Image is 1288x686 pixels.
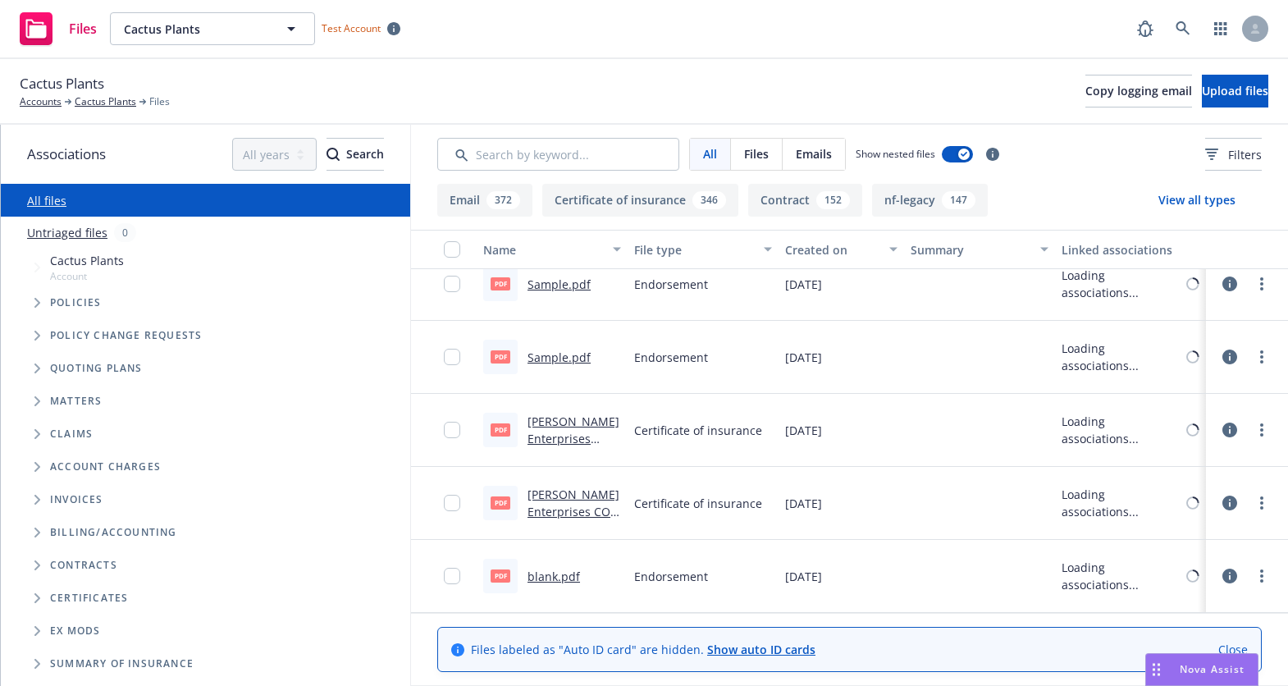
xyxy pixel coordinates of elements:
span: Show nested files [856,147,935,161]
input: Toggle Row Selected [444,422,460,438]
div: 346 [692,191,726,209]
button: View all types [1132,184,1262,217]
a: more [1252,493,1272,513]
a: more [1252,274,1272,294]
span: Endorsement [634,349,708,366]
span: Emails [796,145,832,162]
span: Files [744,145,769,162]
span: Invoices [50,495,103,505]
span: Certificate of insurance [634,422,762,439]
span: Account [50,269,124,283]
div: Search [327,139,384,170]
button: nf-legacy [872,184,988,217]
input: Toggle Row Selected [444,495,460,511]
div: Loading associations... [1062,486,1183,520]
span: Cactus Plants [124,21,266,38]
span: Quoting plans [50,364,143,373]
span: Policies [50,298,102,308]
div: File type [634,241,754,258]
span: pdf [491,277,510,290]
a: All files [27,193,66,208]
span: Test Account [315,20,407,37]
div: Tree Example [1,249,410,516]
button: Summary [904,230,1055,269]
div: Linked associations [1062,241,1199,258]
span: Files labeled as "Auto ID card" are hidden. [471,641,815,658]
a: Report a Bug [1129,12,1162,45]
button: Nova Assist [1145,653,1258,686]
button: File type [628,230,779,269]
button: Contract [748,184,862,217]
span: Contracts [50,560,117,570]
svg: Search [327,148,340,161]
button: Cactus Plants [110,12,315,45]
div: Name [483,241,603,258]
button: Linked associations [1055,230,1206,269]
span: All [703,145,717,162]
a: Accounts [20,94,62,109]
a: Cactus Plants [75,94,136,109]
div: Summary [911,241,1030,258]
a: more [1252,347,1272,367]
span: Test Account [322,21,381,35]
div: Drag to move [1146,654,1167,685]
span: pdf [491,569,510,582]
span: Filters [1205,146,1262,163]
span: Copy logging email [1085,83,1192,98]
span: pdf [491,496,510,509]
a: [PERSON_NAME] Enterprises COI.pdf [528,414,619,464]
span: [DATE] [785,495,822,512]
div: 0 [114,223,136,242]
a: Sample.pdf [528,350,591,365]
a: Close [1218,641,1248,658]
a: Search [1167,12,1199,45]
span: Files [69,22,97,35]
span: [DATE] [785,422,822,439]
span: pdf [491,350,510,363]
a: blank.pdf [528,569,580,584]
a: Files [13,6,103,52]
a: Switch app [1204,12,1237,45]
span: Ex Mods [50,626,100,636]
span: Certificates [50,593,128,603]
span: Cactus Plants [50,252,124,269]
div: Created on [785,241,879,258]
input: Toggle Row Selected [444,349,460,365]
span: Filters [1228,146,1262,163]
span: Cactus Plants [20,73,104,94]
span: [DATE] [785,568,822,585]
input: Toggle Row Selected [444,276,460,292]
div: Loading associations... [1062,559,1183,593]
a: more [1252,566,1272,586]
button: Email [437,184,532,217]
button: Created on [779,230,904,269]
span: Associations [27,144,106,165]
span: Policy change requests [50,331,202,341]
span: Nova Assist [1180,662,1245,676]
div: 147 [942,191,975,209]
span: pdf [491,423,510,436]
input: Toggle Row Selected [444,568,460,584]
span: Account charges [50,462,161,472]
button: Name [477,230,628,269]
button: Filters [1205,138,1262,171]
input: Search by keyword... [437,138,679,171]
input: Select all [444,241,460,258]
span: [DATE] [785,276,822,293]
div: 152 [816,191,850,209]
button: Upload files [1202,75,1268,107]
span: Billing/Accounting [50,528,177,537]
div: Loading associations... [1062,340,1183,374]
span: Upload files [1202,83,1268,98]
span: Summary of insurance [50,659,194,669]
span: Matters [50,396,102,406]
span: Endorsement [634,276,708,293]
div: 372 [486,191,520,209]
a: Untriaged files [27,224,107,241]
span: Files [149,94,170,109]
span: Certificate of insurance [634,495,762,512]
button: Certificate of insurance [542,184,738,217]
a: Sample.pdf [528,277,591,292]
div: Loading associations... [1062,267,1183,301]
a: more [1252,420,1272,440]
